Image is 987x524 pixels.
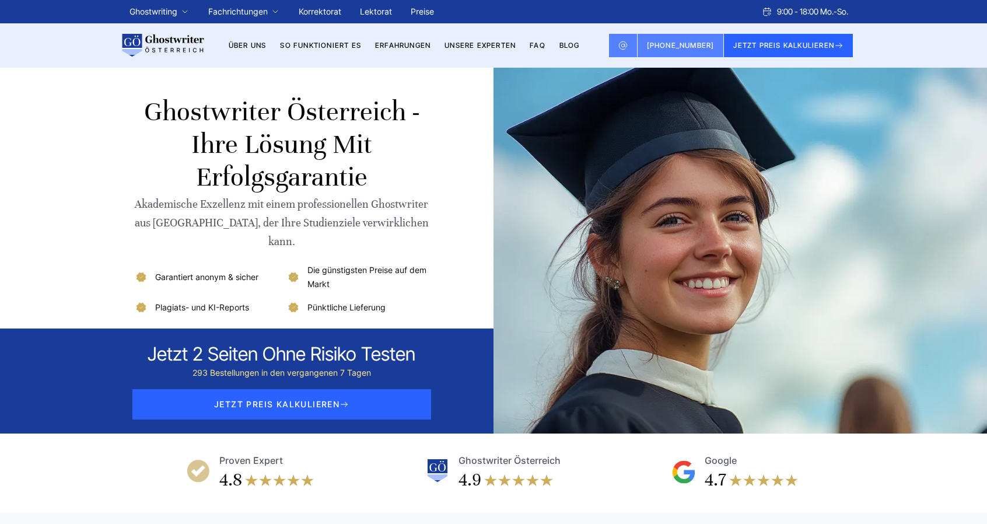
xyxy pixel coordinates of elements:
[618,41,628,50] img: Email
[134,263,277,291] li: Garantiert anonym & sicher
[280,41,361,50] a: So funktioniert es
[444,41,516,50] a: Unsere Experten
[219,469,242,492] div: 4.8
[729,469,799,492] img: stars
[134,195,429,251] div: Akademische Exzellenz mit einem professionellen Ghostwriter aus [GEOGRAPHIC_DATA], der Ihre Studi...
[148,366,415,380] div: 293 Bestellungen in den vergangenen 7 Tagen
[705,452,737,469] div: Google
[187,459,210,483] img: Proven Expert
[762,7,772,16] img: Schedule
[672,460,695,484] img: Google Reviews
[705,469,726,492] div: 4.7
[286,301,300,315] img: Pünktliche Lieferung
[299,6,341,16] a: Korrektorat
[134,301,148,315] img: Plagiats- und KI-Reports
[647,41,715,50] span: [PHONE_NUMBER]
[208,5,268,19] a: Fachrichtungen
[286,270,300,284] img: Die günstigsten Preise auf dem Markt
[129,5,177,19] a: Ghostwriting
[360,6,392,16] a: Lektorat
[286,263,429,291] li: Die günstigsten Preise auf dem Markt
[375,41,430,50] a: Erfahrungen
[777,5,848,19] span: 9:00 - 18:00 Mo.-So.
[148,343,415,366] div: Jetzt 2 seiten ohne risiko testen
[638,34,724,57] a: [PHONE_NUMBER]
[120,34,204,57] img: logo wirschreiben
[134,301,277,315] li: Plagiats- und KI-Reports
[219,452,283,469] div: Proven Expert
[459,452,561,469] div: Ghostwriter Österreich
[132,389,431,420] span: JETZT PREIS KALKULIEREN
[484,469,554,492] img: stars
[426,459,449,483] img: Ghostwriter
[559,41,580,50] a: BLOG
[411,6,434,16] a: Preise
[530,41,545,50] a: FAQ
[134,270,148,284] img: Garantiert anonym & sicher
[459,469,481,492] div: 4.9
[724,34,853,57] button: JETZT PREIS KALKULIEREN
[286,301,429,315] li: Pünktliche Lieferung
[244,469,314,492] img: stars
[229,41,267,50] a: Über uns
[134,96,429,194] h1: Ghostwriter Österreich - Ihre Lösung mit Erfolgsgarantie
